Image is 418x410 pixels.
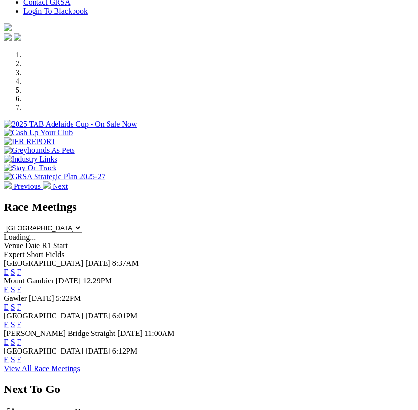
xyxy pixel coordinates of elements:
a: F [17,355,21,364]
a: S [11,355,15,364]
span: [GEOGRAPHIC_DATA] [4,347,83,355]
a: E [4,320,9,329]
a: F [17,338,21,346]
img: IER REPORT [4,137,55,146]
img: 2025 TAB Adelaide Cup - On Sale Now [4,120,137,129]
span: 11:00AM [145,329,175,337]
a: F [17,303,21,311]
span: Next [53,182,68,190]
img: facebook.svg [4,33,12,41]
a: S [11,268,15,276]
span: Mount Gambier [4,277,54,285]
a: S [11,303,15,311]
span: 8:37AM [112,259,139,267]
img: twitter.svg [14,33,21,41]
a: View All Race Meetings [4,364,80,373]
a: E [4,338,9,346]
span: Fields [45,250,64,259]
span: [DATE] [85,312,110,320]
span: [GEOGRAPHIC_DATA] [4,312,83,320]
a: E [4,268,9,276]
a: Login To Blackbook [23,7,88,15]
span: Short [27,250,44,259]
img: chevron-right-pager-white.svg [43,181,51,189]
span: Gawler [4,294,27,302]
span: 5:22PM [56,294,81,302]
img: Cash Up Your Club [4,129,73,137]
span: [GEOGRAPHIC_DATA] [4,259,83,267]
h2: Race Meetings [4,201,414,214]
span: Loading... [4,233,36,241]
a: F [17,285,21,294]
img: GRSA Strategic Plan 2025-27 [4,172,105,181]
span: R1 Start [42,242,68,250]
a: S [11,338,15,346]
span: [DATE] [85,259,110,267]
img: logo-grsa-white.png [4,23,12,31]
img: chevron-left-pager-white.svg [4,181,12,189]
a: E [4,285,9,294]
a: Next [43,182,68,190]
span: 12:29PM [83,277,112,285]
span: [PERSON_NAME] Bridge Straight [4,329,115,337]
a: S [11,320,15,329]
span: Expert [4,250,25,259]
span: [DATE] [85,347,110,355]
img: Greyhounds As Pets [4,146,75,155]
a: S [11,285,15,294]
a: E [4,355,9,364]
a: E [4,303,9,311]
a: F [17,320,21,329]
a: F [17,268,21,276]
span: Venue [4,242,23,250]
span: [DATE] [29,294,54,302]
span: Date [25,242,40,250]
span: 6:12PM [112,347,138,355]
span: [DATE] [117,329,143,337]
span: [DATE] [56,277,81,285]
a: Previous [4,182,43,190]
img: Stay On Track [4,164,56,172]
span: Previous [14,182,41,190]
h2: Next To Go [4,383,414,396]
img: Industry Links [4,155,57,164]
span: 6:01PM [112,312,138,320]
